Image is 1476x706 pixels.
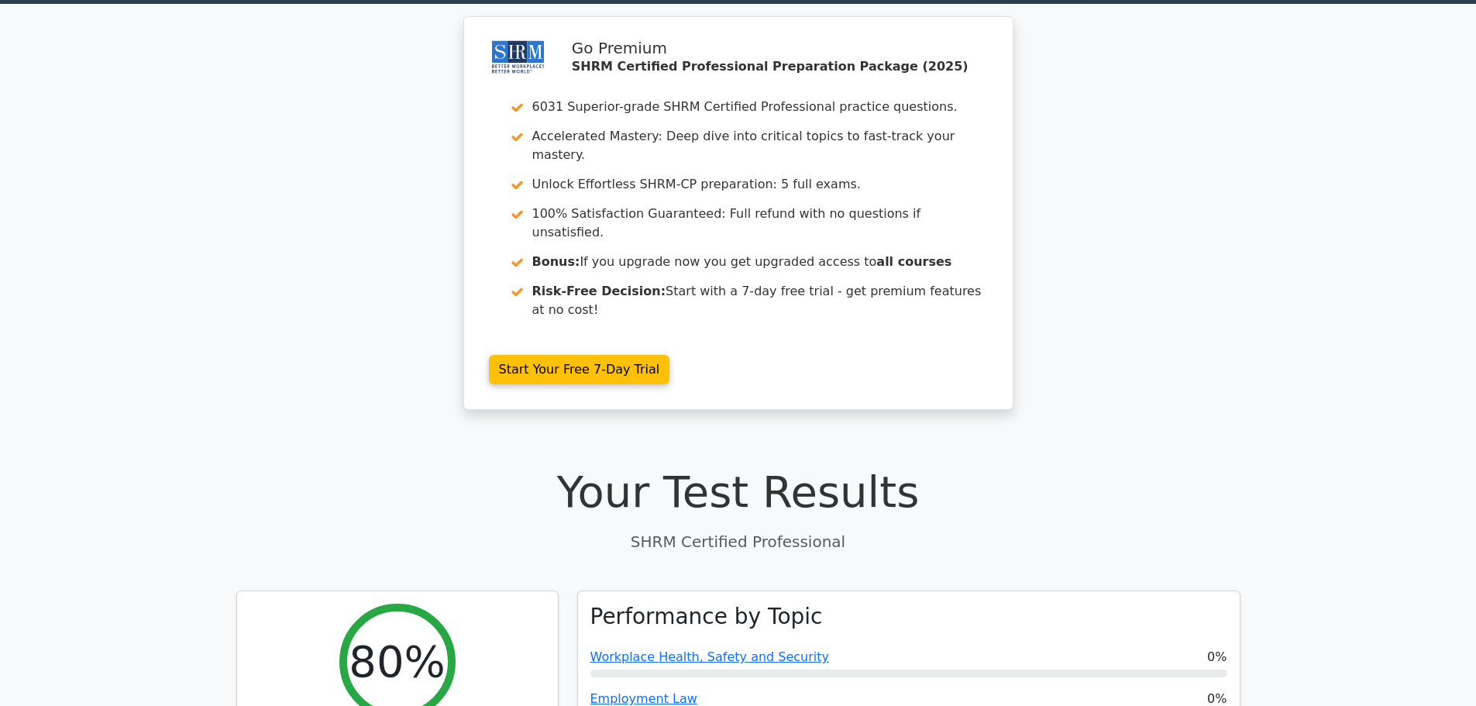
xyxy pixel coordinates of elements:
h1: Your Test Results [236,466,1240,518]
a: Employment Law [590,691,697,706]
span: 0% [1207,648,1227,666]
a: Workplace Health, Safety and Security [590,649,830,664]
h2: 80% [349,635,445,687]
p: SHRM Certified Professional [236,530,1240,553]
h3: Performance by Topic [590,604,823,630]
a: Start Your Free 7-Day Trial [489,355,670,384]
